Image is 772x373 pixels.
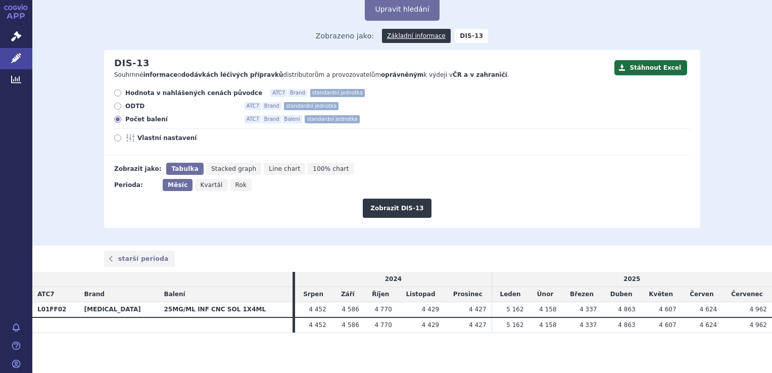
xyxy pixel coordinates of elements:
button: Stáhnout Excel [614,60,687,75]
span: standardní jednotka [310,89,365,97]
span: 4 863 [618,321,635,329]
span: 4 863 [618,306,635,313]
span: ATC7 [37,291,55,298]
span: 4 452 [309,306,326,313]
strong: dodávkách léčivých přípravků [181,71,283,78]
span: 4 607 [659,321,676,329]
td: Říjen [364,287,397,302]
strong: informace [143,71,178,78]
span: standardní jednotka [305,115,359,123]
span: Line chart [269,165,300,172]
td: Únor [529,287,562,302]
span: 4 427 [469,306,486,313]
span: 4 429 [422,306,439,313]
strong: DIS-13 [455,29,488,43]
span: 4 586 [342,306,359,313]
span: Tabulka [171,165,198,172]
td: 2024 [295,272,492,287]
span: Balení [164,291,185,298]
td: 2025 [492,272,772,287]
td: Listopad [397,287,444,302]
span: 4 624 [700,306,717,313]
strong: oprávněným [381,71,423,78]
th: 25MG/ML INF CNC SOL 1X4ML [159,302,293,317]
td: Duben [602,287,641,302]
span: Zobrazeno jako: [316,29,374,43]
td: Červen [682,287,722,302]
span: 4 770 [374,321,392,329]
span: 5 162 [506,306,523,313]
span: 4 962 [750,321,767,329]
span: 4 624 [700,321,717,329]
span: Brand [262,102,281,110]
span: standardní jednotka [284,102,339,110]
span: Brand [84,291,105,298]
th: [MEDICAL_DATA] [79,302,159,317]
button: Zobrazit DIS-13 [363,199,431,218]
strong: ČR a v zahraničí [453,71,507,78]
span: Hodnota v nahlášených cenách původce [125,89,262,97]
span: ODTD [125,102,236,110]
span: ATC7 [270,89,287,97]
span: 4 158 [539,321,556,329]
span: Kvartál [200,181,222,189]
span: 4 429 [422,321,439,329]
span: Počet balení [125,115,236,123]
div: Zobrazit jako: [114,163,161,175]
td: Březen [562,287,602,302]
span: ATC7 [245,102,261,110]
div: Perioda: [114,179,158,191]
a: Základní informace [382,29,451,43]
p: Souhrnné o distributorům a provozovatelům k výdeji v . [114,71,609,79]
span: Stacked graph [211,165,256,172]
span: 4 770 [374,306,392,313]
span: 4 962 [750,306,767,313]
span: Brand [262,115,281,123]
td: Leden [492,287,529,302]
td: Červenec [722,287,772,302]
span: 4 452 [309,321,326,329]
span: Brand [288,89,307,97]
span: 4 337 [580,321,597,329]
span: 4 586 [342,321,359,329]
th: L01FF02 [32,302,79,317]
td: Prosinec [444,287,492,302]
td: Květen [641,287,682,302]
span: 5 162 [506,321,523,329]
a: starší perioda [104,251,175,267]
h2: DIS-13 [114,58,150,69]
span: 4 158 [539,306,556,313]
span: 4 427 [469,321,486,329]
span: Měsíc [168,181,187,189]
span: Rok [235,181,247,189]
span: 100% chart [313,165,349,172]
span: ATC7 [245,115,261,123]
td: Září [331,287,364,302]
span: Balení [282,115,302,123]
span: 4 337 [580,306,597,313]
span: Vlastní nastavení [137,134,249,142]
td: Srpen [295,287,331,302]
span: 4 607 [659,306,676,313]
